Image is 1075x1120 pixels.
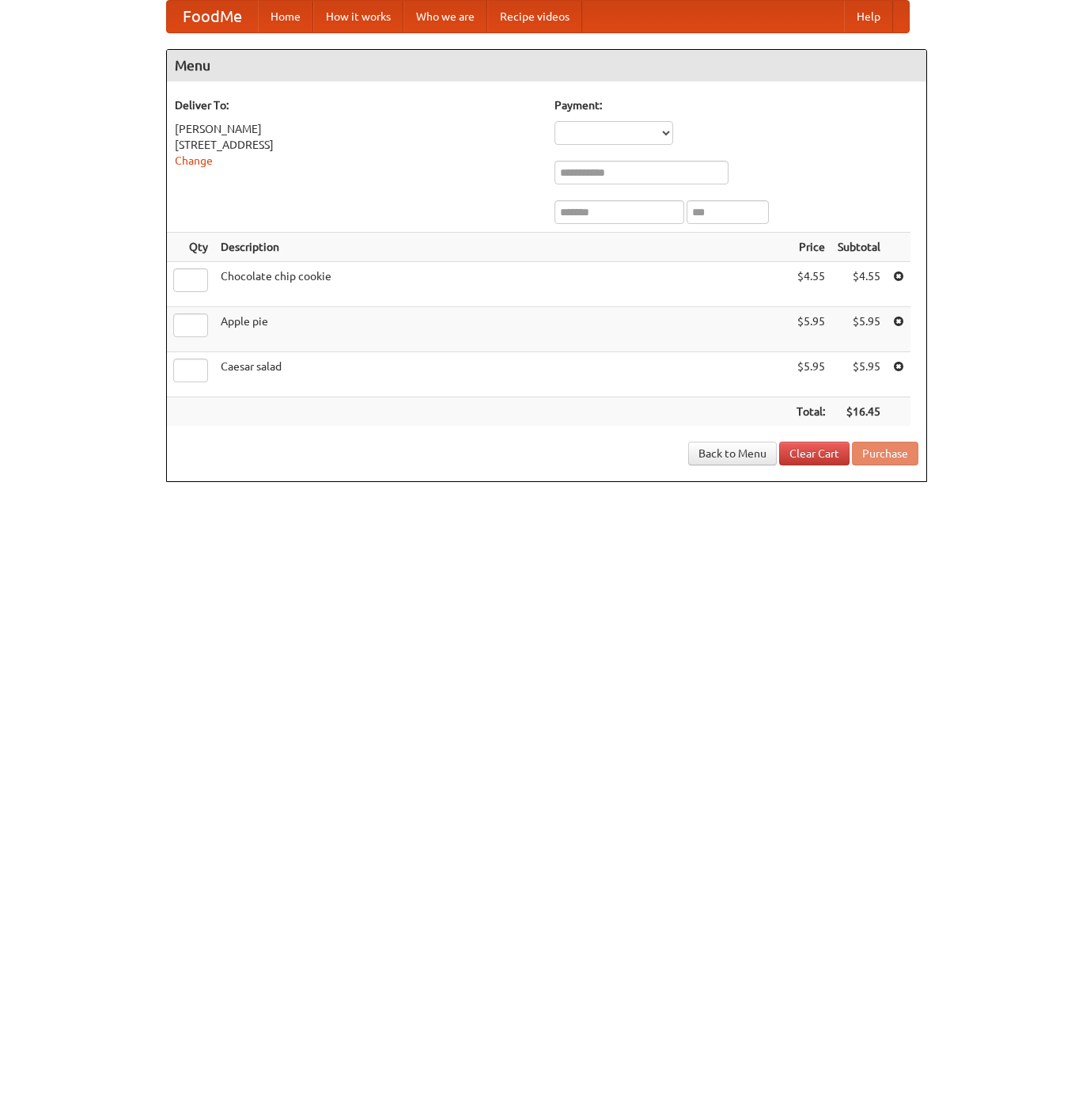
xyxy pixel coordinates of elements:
[831,397,887,427] th: $16.45
[214,307,790,352] td: Apple pie
[790,233,831,262] th: Price
[167,50,926,82] h4: Menu
[175,154,213,167] a: Change
[214,352,790,397] td: Caesar salad
[175,97,539,113] h5: Deliver To:
[831,233,887,262] th: Subtotal
[790,397,831,427] th: Total:
[831,352,887,397] td: $5.95
[487,1,582,32] a: Recipe videos
[214,233,790,262] th: Description
[852,442,918,465] button: Purchase
[555,97,918,113] h5: Payment:
[258,1,313,32] a: Home
[790,352,831,397] td: $5.95
[790,262,831,307] td: $4.55
[844,1,893,32] a: Help
[175,137,539,153] div: [STREET_ADDRESS]
[790,307,831,352] td: $5.95
[175,121,539,137] div: [PERSON_NAME]
[167,1,258,32] a: FoodMe
[214,262,790,307] td: Chocolate chip cookie
[313,1,403,32] a: How it works
[779,442,850,465] a: Clear Cart
[167,233,214,262] th: Qty
[831,307,887,352] td: $5.95
[831,262,887,307] td: $4.55
[403,1,487,32] a: Who we are
[688,442,777,465] a: Back to Menu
